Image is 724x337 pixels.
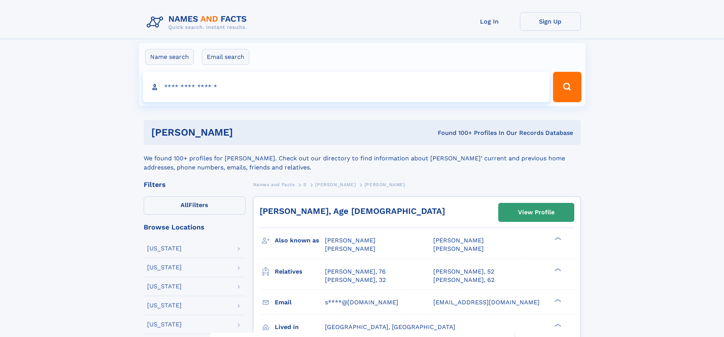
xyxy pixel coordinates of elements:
span: [GEOGRAPHIC_DATA], [GEOGRAPHIC_DATA] [325,323,455,331]
h3: Relatives [275,265,325,278]
span: All [181,201,189,209]
div: Found 100+ Profiles In Our Records Database [335,129,573,137]
a: [PERSON_NAME], 32 [325,276,386,284]
a: View Profile [499,203,574,222]
button: Search Button [553,72,581,102]
a: Names and Facts [253,180,295,189]
div: ❯ [553,236,562,241]
input: search input [143,72,550,102]
span: [PERSON_NAME] [325,237,375,244]
span: [PERSON_NAME] [364,182,405,187]
span: [PERSON_NAME] [433,245,484,252]
div: View Profile [518,204,554,221]
h3: Also known as [275,234,325,247]
a: [PERSON_NAME], 62 [433,276,494,284]
a: Sign Up [520,12,581,31]
a: [PERSON_NAME], 76 [325,267,386,276]
span: [EMAIL_ADDRESS][DOMAIN_NAME] [433,299,540,306]
span: [PERSON_NAME] [325,245,375,252]
h3: Email [275,296,325,309]
div: [US_STATE] [147,245,182,252]
div: [US_STATE] [147,264,182,271]
div: [US_STATE] [147,321,182,328]
label: Name search [145,49,194,65]
span: [PERSON_NAME] [433,237,484,244]
div: ❯ [553,267,562,272]
div: [US_STATE] [147,302,182,309]
a: [PERSON_NAME] [315,180,356,189]
a: Log In [459,12,520,31]
a: S [303,180,307,189]
div: Filters [144,181,246,188]
span: S [303,182,307,187]
label: Filters [144,196,246,215]
a: [PERSON_NAME], Age [DEMOGRAPHIC_DATA] [260,206,445,216]
h1: [PERSON_NAME] [151,128,336,137]
span: [PERSON_NAME] [315,182,356,187]
a: [PERSON_NAME], 52 [433,267,494,276]
div: Browse Locations [144,224,246,231]
div: We found 100+ profiles for [PERSON_NAME]. Check out our directory to find information about [PERS... [144,145,581,172]
div: ❯ [553,323,562,328]
div: ❯ [553,298,562,303]
img: Logo Names and Facts [144,12,253,33]
div: [US_STATE] [147,283,182,290]
label: Email search [202,49,249,65]
h3: Lived in [275,321,325,334]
